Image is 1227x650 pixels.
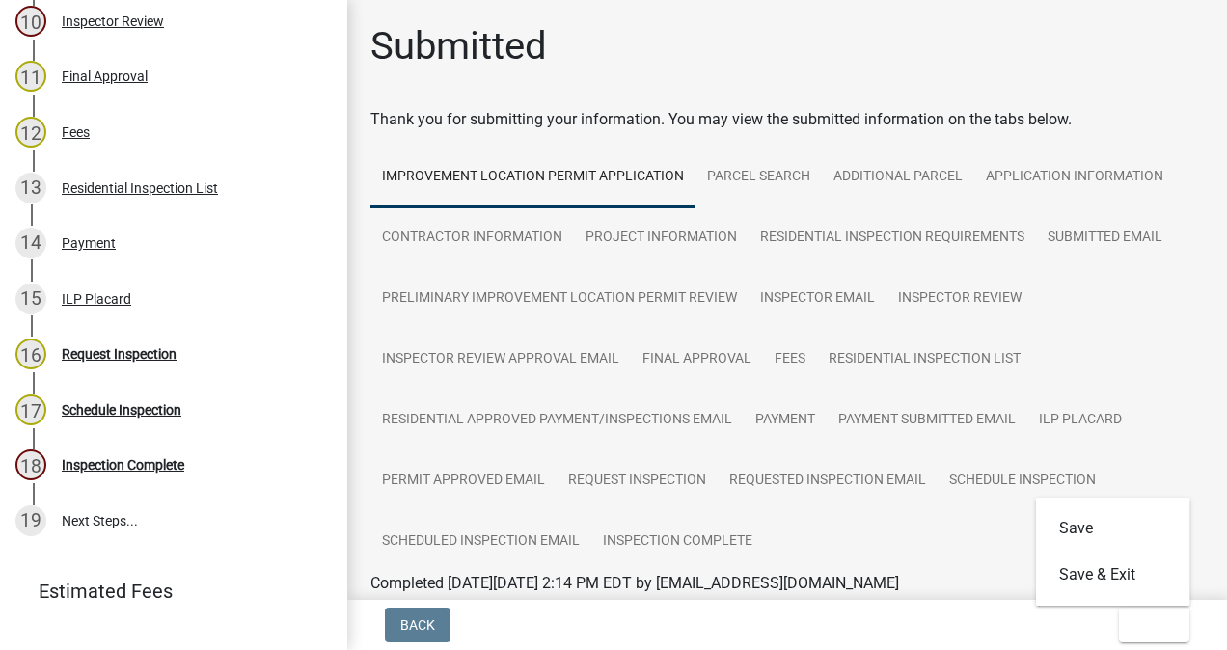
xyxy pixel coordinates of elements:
a: Parcel search [695,147,822,208]
div: Fees [62,125,90,139]
a: Inspector Email [749,268,886,330]
div: Inspection Complete [62,458,184,472]
div: Final Approval [62,69,148,83]
a: Estimated Fees [15,572,316,610]
a: Payment [744,390,827,451]
a: Payment Submitted Email [827,390,1027,451]
button: Back [385,608,450,642]
a: Submitted Email [1036,207,1174,269]
a: Request Inspection [557,450,718,512]
a: Residential Approved Payment/Inspections Email [370,390,744,451]
a: Final Approval [631,329,763,391]
a: Requested Inspection Email [718,450,938,512]
div: 12 [15,117,46,148]
a: Residential Inspection Requirements [749,207,1036,269]
div: 17 [15,394,46,425]
span: Exit [1134,617,1162,633]
a: Contractor Information [370,207,574,269]
a: Scheduled Inspection Email [370,511,591,573]
a: Improvement Location Permit Application [370,147,695,208]
a: Inspector Review [886,268,1033,330]
div: 15 [15,284,46,314]
div: 19 [15,505,46,536]
div: 10 [15,6,46,37]
a: Application Information [974,147,1175,208]
a: Schedule Inspection [938,450,1107,512]
a: Residential Inspection List [817,329,1032,391]
div: ILP Placard [62,292,131,306]
div: Residential Inspection List [62,181,218,195]
span: Completed [DATE][DATE] 2:14 PM EDT by [EMAIL_ADDRESS][DOMAIN_NAME] [370,574,899,592]
div: Schedule Inspection [62,403,181,417]
div: 11 [15,61,46,92]
button: Save & Exit [1036,552,1190,598]
h1: Submitted [370,23,547,69]
div: 13 [15,173,46,203]
div: Exit [1036,498,1190,606]
div: Request Inspection [62,347,177,361]
a: Inspection Complete [591,511,764,573]
div: Inspector Review [62,14,164,28]
div: Thank you for submitting your information. You may view the submitted information on the tabs below. [370,108,1204,131]
button: Save [1036,505,1190,552]
div: 18 [15,449,46,480]
div: Payment [62,236,116,250]
span: Back [400,617,435,633]
a: Preliminary Improvement Location Permit Review [370,268,749,330]
a: Inspector Review Approval Email [370,329,631,391]
div: 16 [15,339,46,369]
div: 14 [15,228,46,258]
a: Permit Approved Email [370,450,557,512]
a: Fees [763,329,817,391]
a: ADDITIONAL PARCEL [822,147,974,208]
button: Exit [1119,608,1189,642]
a: Project Information [574,207,749,269]
a: ILP Placard [1027,390,1133,451]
